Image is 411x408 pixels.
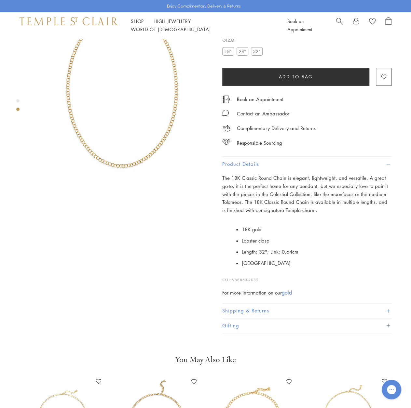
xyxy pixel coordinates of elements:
a: gold [282,289,292,296]
span: Lobster clasp [242,237,269,244]
img: Temple St. Clair [20,17,118,25]
div: For more information on our [222,289,391,297]
img: icon_delivery.svg [222,124,230,132]
button: Gifting [222,318,391,333]
span: [GEOGRAPHIC_DATA] [242,260,291,266]
nav: Main navigation [131,17,272,33]
a: High JewelleryHigh Jewellery [154,18,191,24]
div: Contact an Ambassador [237,110,289,118]
a: View Wishlist [369,17,376,27]
span: N88853-RD32 [231,277,259,282]
div: Product gallery navigation [16,98,20,116]
h3: You May Also Like [26,355,385,365]
p: Enjoy Complimentary Delivery & Returns [167,3,241,9]
span: 18K gold [242,226,262,232]
a: Book an Appointment [287,18,312,33]
a: Search [336,17,343,33]
p: Complimentary Delivery and Returns [237,124,316,132]
a: Book an Appointment [237,96,283,103]
a: Open Shopping Bag [385,17,391,33]
button: Shipping & Returns [222,303,391,318]
label: 24" [237,47,248,55]
iframe: Gorgias live chat messenger [378,377,404,401]
p: The 18K Classic Round Chain is elegant, lightweight, and versatile. A great go-to, it is the perf... [222,174,391,214]
label: 18" [222,47,234,55]
img: MessageIcon-01_2.svg [222,110,229,116]
label: 32" [251,47,263,55]
button: Add to bag [222,68,369,86]
img: icon_sourcing.svg [222,139,230,145]
div: Responsible Sourcing [237,139,282,147]
span: Add to bag [279,73,313,80]
img: icon_appointment.svg [222,96,230,103]
button: Product Details [222,157,391,171]
p: SKU: [222,270,391,283]
span: Length: 32"; Link: 0.64cm [242,248,298,255]
span: Size: [222,34,265,45]
a: ShopShop [131,18,144,24]
a: World of [DEMOGRAPHIC_DATA]World of [DEMOGRAPHIC_DATA] [131,26,211,33]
